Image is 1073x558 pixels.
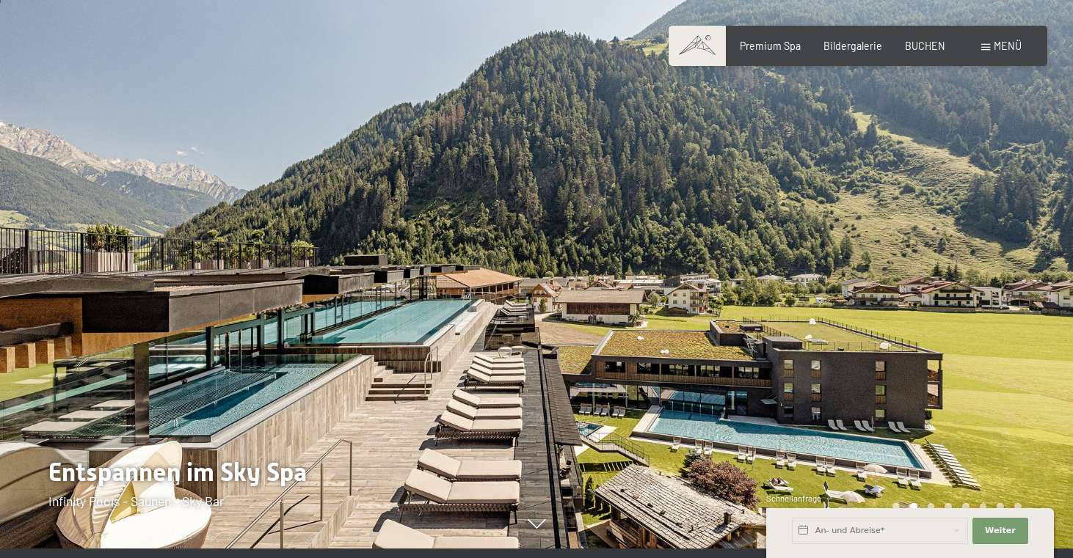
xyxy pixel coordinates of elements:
span: Weiter [985,525,1016,537]
span: Menü [994,40,1022,52]
span: Schnellanfrage [766,493,821,503]
button: Weiter [972,518,1028,544]
a: Premium Spa [740,40,801,52]
a: BUCHEN [905,40,945,52]
a: Bildergalerie [823,40,882,52]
